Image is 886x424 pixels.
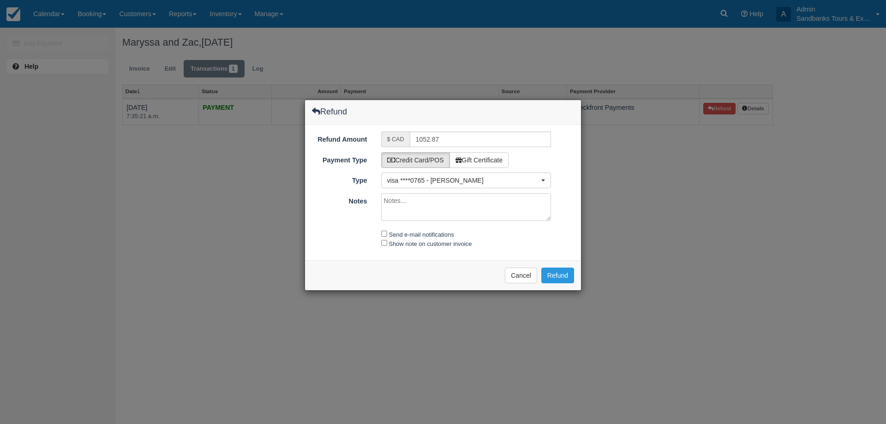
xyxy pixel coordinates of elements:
[387,176,539,185] span: visa ****0765 - [PERSON_NAME]
[305,173,374,185] label: Type
[505,268,537,283] button: Cancel
[381,152,450,168] label: Credit Card/POS
[389,240,472,247] label: Show note on customer invoice
[387,136,404,143] small: $ CAD
[305,193,374,206] label: Notes
[312,107,347,116] h4: Refund
[389,231,454,238] label: Send e-mail notifications
[305,152,374,165] label: Payment Type
[305,131,374,144] label: Refund Amount
[410,131,551,147] input: Valid number required.
[449,152,509,168] label: Gift Certificate
[381,173,551,188] button: visa ****0765 - [PERSON_NAME]
[541,268,574,283] button: Refund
